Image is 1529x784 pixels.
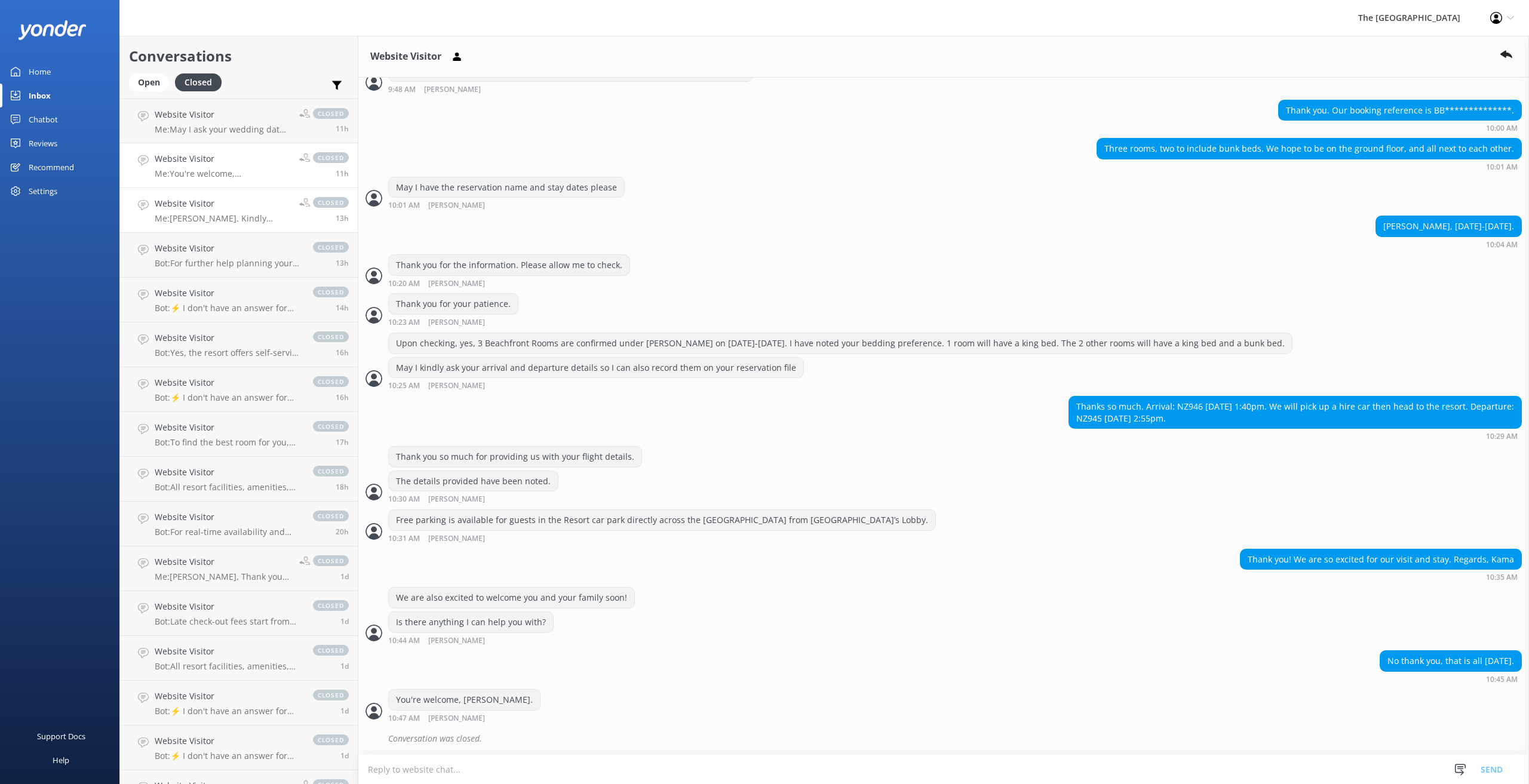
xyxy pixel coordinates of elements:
span: Oct 12 2025 04:47pm (UTC -10:00) Pacific/Honolulu [336,168,349,179]
div: Thanks so much. Arrival: NZ946 [DATE] 1:40pm. We will pick up a hire car then head to the resort.... [1069,396,1521,428]
strong: 10:20 AM [388,280,420,288]
span: Oct 12 2025 02:49pm (UTC -10:00) Pacific/Honolulu [336,258,349,268]
strong: 10:23 AM [388,319,420,327]
div: Oct 12 2025 04:04pm (UTC -10:00) Pacific/Honolulu [1376,240,1522,248]
p: Bot: ⚡ I don't have an answer for that in my knowledge base. Please try and rephrase your questio... [155,303,301,313]
h4: Website Visitor [155,466,301,479]
p: Bot: Late check-out fees start from 10% of the nightly room rate per hour (minimum 2 hours) or 60... [155,616,301,627]
div: Oct 12 2025 04:35pm (UTC -10:00) Pacific/Honolulu [1240,573,1522,581]
div: 2025-10-13T06:02:40.970 [366,728,1522,749]
div: We are also excited to welcome you and your family soon! [389,588,634,608]
div: Reviews [29,131,57,155]
span: closed [313,331,349,342]
h4: Website Visitor [155,287,301,300]
span: Oct 11 2025 05:58pm (UTC -10:00) Pacific/Honolulu [340,616,349,626]
div: Free parking is available for guests in the Resort car park directly across the [GEOGRAPHIC_DATA]... [389,510,935,530]
span: closed [313,287,349,297]
div: Thank you for the information. Please allow me to check. [389,255,630,275]
div: [PERSON_NAME], [DATE]-[DATE]. [1376,216,1521,236]
a: Website VisitorBot:⚡ I don't have an answer for that in my knowledge base. Please try and rephras... [120,681,358,725]
span: closed [313,511,349,521]
div: Is there anything I can help you with? [389,612,553,632]
a: Website VisitorBot:All resort facilities, amenities, and services, including the restaurant, are ... [120,457,358,502]
a: Open [129,75,175,88]
div: Inbox [29,84,51,107]
p: Me: [PERSON_NAME], Thank you for your inquiry. The dates are correct - our Spring Sale promotion ... [155,571,290,582]
div: Recommend [29,155,74,179]
span: closed [313,376,349,387]
span: Oct 12 2025 11:48am (UTC -10:00) Pacific/Honolulu [336,392,349,402]
div: Oct 12 2025 04:44pm (UTC -10:00) Pacific/Honolulu [388,636,554,645]
h4: Website Visitor [155,421,301,434]
a: Website VisitorMe:May I ask your wedding date at the resort please.closed11h [120,99,358,143]
p: Bot: Yes, the resort offers self-service laundry facilities with token-operated washing, drying, ... [155,348,301,358]
span: Oct 12 2025 05:07pm (UTC -10:00) Pacific/Honolulu [336,124,349,134]
div: Closed [175,73,222,91]
span: [PERSON_NAME] [428,637,485,645]
p: Me: [PERSON_NAME]. Kindly provide us with your booking reference number so I can check and advise. [155,213,290,224]
div: May I kindly ask your arrival and departure details so I can also record them on your reservation... [389,358,803,378]
a: Website VisitorMe:You're welcome, [PERSON_NAME].closed11h [120,143,358,188]
div: Help [53,748,69,772]
div: Oct 12 2025 04:00pm (UTC -10:00) Pacific/Honolulu [1278,124,1522,132]
span: [PERSON_NAME] [428,715,485,722]
h4: Website Visitor [155,331,301,345]
h4: Website Visitor [155,108,290,121]
span: closed [313,690,349,700]
div: Oct 12 2025 04:01pm (UTC -10:00) Pacific/Honolulu [1097,162,1522,171]
a: Closed [175,75,228,88]
span: closed [313,734,349,745]
span: closed [313,152,349,163]
strong: 10:30 AM [388,496,420,503]
div: Thank you for your patience. [389,294,518,314]
span: Oct 12 2025 09:18am (UTC -10:00) Pacific/Honolulu [336,482,349,492]
span: closed [313,421,349,432]
p: Bot: ⚡ I don't have an answer for that in my knowledge base. Please try and rephrase your questio... [155,392,301,403]
a: Website VisitorBot:All resort facilities, amenities, and services, including the restaurant, are ... [120,636,358,681]
span: Oct 12 2025 10:36am (UTC -10:00) Pacific/Honolulu [336,437,349,447]
span: [PERSON_NAME] [428,280,485,288]
strong: 10:31 AM [388,535,420,543]
h4: Website Visitor [155,242,301,255]
div: Oct 12 2025 04:25pm (UTC -10:00) Pacific/Honolulu [388,381,804,390]
span: [PERSON_NAME] [428,319,485,327]
div: Oct 12 2025 03:48pm (UTC -10:00) Pacific/Honolulu [388,85,753,94]
strong: 10:44 AM [388,637,420,645]
div: Oct 12 2025 04:45pm (UTC -10:00) Pacific/Honolulu [1380,675,1522,683]
h3: Website Visitor [370,49,441,64]
p: Bot: All resort facilities, amenities, and services, including the restaurant, are reserved exclu... [155,482,301,493]
strong: 10:04 AM [1486,241,1518,248]
h4: Website Visitor [155,376,301,389]
strong: 10:45 AM [1486,676,1518,683]
strong: 10:29 AM [1486,433,1518,440]
span: closed [313,108,349,119]
h4: Website Visitor [155,645,301,658]
a: Website VisitorBot:To find the best room for you, please visit this link for a personalised recom... [120,412,358,457]
p: Bot: For further help planning your wedding, please visit [URL][DOMAIN_NAME]. If you continue to ... [155,258,301,269]
span: Oct 11 2025 10:46pm (UTC -10:00) Pacific/Honolulu [340,571,349,582]
strong: 9:48 AM [388,86,416,94]
h4: Website Visitor [155,690,301,703]
span: Oct 11 2025 05:36pm (UTC -10:00) Pacific/Honolulu [340,661,349,671]
div: Oct 12 2025 04:23pm (UTC -10:00) Pacific/Honolulu [388,318,524,327]
strong: 10:35 AM [1486,574,1518,581]
strong: 10:00 AM [1486,125,1518,132]
h4: Website Visitor [155,152,290,165]
div: Settings [29,179,57,203]
a: Website VisitorBot:Yes, the resort offers self-service laundry facilities with token-operated was... [120,322,358,367]
div: Conversation was closed. [388,728,1522,749]
strong: 10:47 AM [388,715,420,722]
span: closed [313,555,349,566]
div: The details provided have been noted. [389,471,558,491]
div: Chatbot [29,107,58,131]
span: closed [313,242,349,253]
p: Bot: ⚡ I don't have an answer for that in my knowledge base. Please try and rephrase your questio... [155,706,301,717]
a: Website VisitorMe:[PERSON_NAME]. Kindly provide us with your booking reference number so I can ch... [120,188,358,233]
a: Website VisitorBot:⚡ I don't have an answer for that in my knowledge base. Please try and rephras... [120,725,358,770]
strong: 10:01 AM [1486,164,1518,171]
span: [PERSON_NAME] [428,535,485,543]
span: Oct 12 2025 03:02pm (UTC -10:00) Pacific/Honolulu [336,213,349,223]
span: Oct 12 2025 01:27pm (UTC -10:00) Pacific/Honolulu [336,303,349,313]
h2: Conversations [129,45,349,67]
div: Thank you! We are so excited for our visit and stay. Regards, Kama [1241,549,1521,570]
